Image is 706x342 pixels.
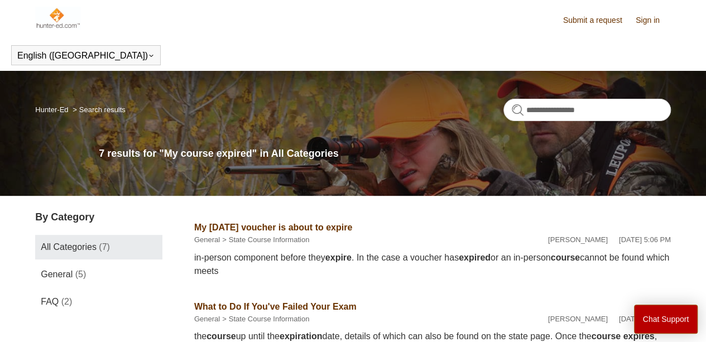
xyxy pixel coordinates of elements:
span: General [41,269,73,279]
a: What to Do If You've Failed Your Exam [194,302,357,311]
em: course [551,253,580,262]
h3: By Category [35,210,162,225]
span: (2) [61,297,73,306]
span: FAQ [41,297,59,306]
button: English ([GEOGRAPHIC_DATA]) [17,51,155,61]
em: expires [623,331,654,341]
a: Sign in [636,15,671,26]
li: State Course Information [220,234,309,245]
li: Search results [70,105,126,114]
a: Submit a request [563,15,633,26]
li: [PERSON_NAME] [548,314,608,325]
span: All Categories [41,242,97,252]
img: Hunter-Ed Help Center home page [35,7,80,29]
h1: 7 results for "My course expired" in All Categories [99,146,671,161]
em: expiration [280,331,322,341]
button: Chat Support [634,305,698,334]
li: General [194,234,220,245]
a: Hunter-Ed [35,105,68,114]
em: expire [325,253,352,262]
a: State Course Information [229,235,310,244]
li: General [194,314,220,325]
span: (5) [75,269,87,279]
div: in-person component before they . In the case a voucher has or an in-person cannot be found which... [194,251,671,278]
a: My [DATE] voucher is about to expire [194,223,352,232]
a: State Course Information [229,315,310,323]
li: Hunter-Ed [35,105,70,114]
time: 02/12/2024, 17:06 [619,235,671,244]
a: General [194,235,220,244]
li: [PERSON_NAME] [548,234,608,245]
em: course [591,331,620,341]
a: General (5) [35,262,162,287]
a: All Categories (7) [35,235,162,259]
em: course [206,331,236,341]
em: expired [459,253,491,262]
input: Search [503,99,671,121]
time: 02/12/2024, 16:50 [619,315,671,323]
span: (7) [99,242,110,252]
a: FAQ (2) [35,290,162,314]
li: State Course Information [220,314,309,325]
a: General [194,315,220,323]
